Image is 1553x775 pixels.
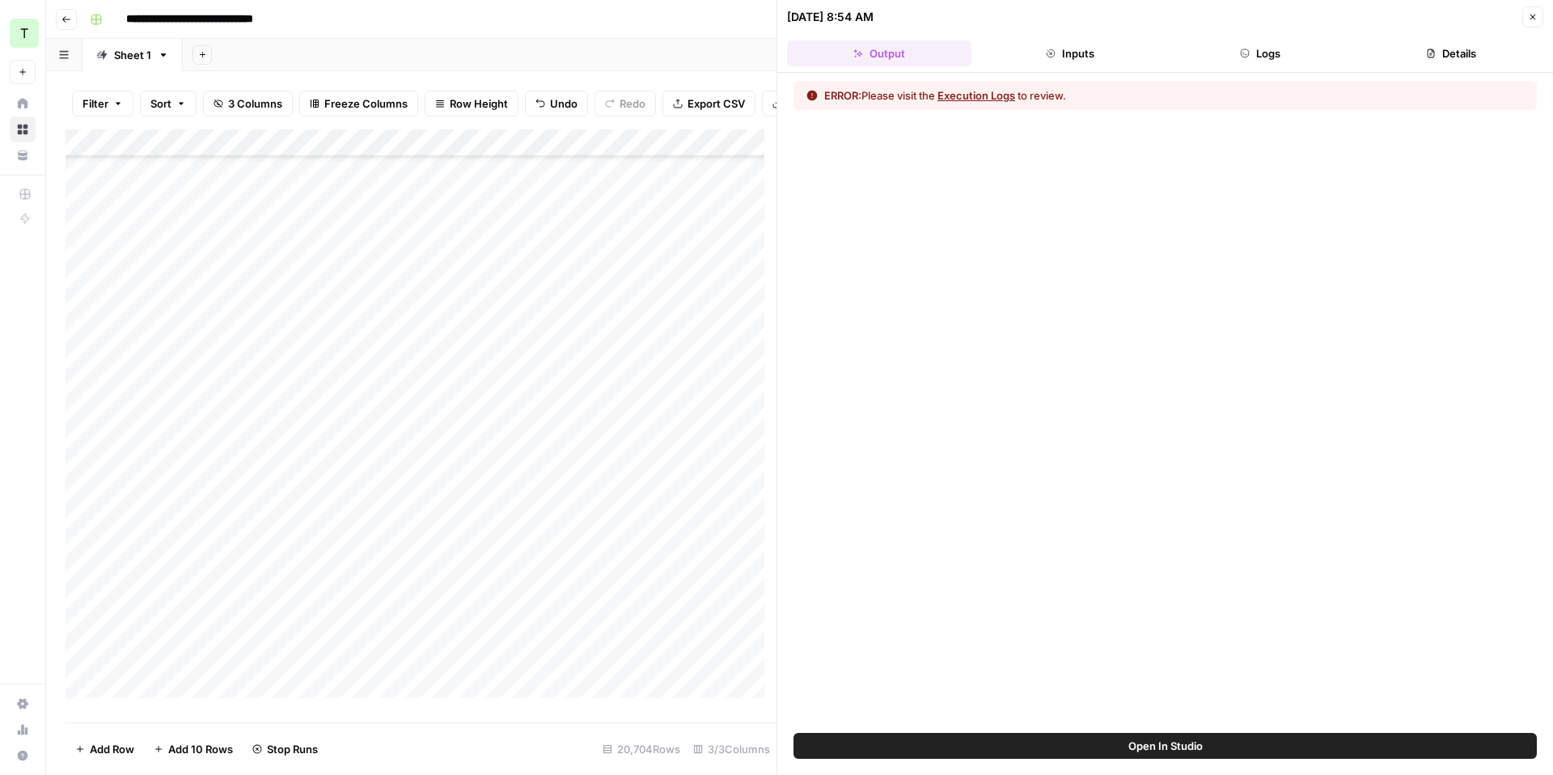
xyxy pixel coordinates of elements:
[168,741,233,757] span: Add 10 Rows
[824,89,861,102] span: ERROR:
[450,95,508,112] span: Row Height
[596,736,687,762] div: 20,704 Rows
[525,91,588,116] button: Undo
[824,87,1066,104] div: Please visit the to review.
[203,91,293,116] button: 3 Columns
[144,736,243,762] button: Add 10 Rows
[787,40,971,66] button: Output
[10,743,36,769] button: Help + Support
[978,40,1162,66] button: Inputs
[72,91,133,116] button: Filter
[83,39,183,71] a: Sheet 1
[10,717,36,743] a: Usage
[140,91,197,116] button: Sort
[10,91,36,116] a: Home
[267,741,318,757] span: Stop Runs
[425,91,518,116] button: Row Height
[787,9,874,25] div: [DATE] 8:54 AM
[20,23,28,43] span: T
[1169,40,1353,66] button: Logs
[10,13,36,53] button: Workspace: TY SEO Team
[299,91,418,116] button: Freeze Columns
[595,91,656,116] button: Redo
[937,87,1015,104] button: Execution Logs
[10,116,36,142] a: Browse
[10,142,36,168] a: Your Data
[1359,40,1543,66] button: Details
[66,736,144,762] button: Add Row
[550,95,578,112] span: Undo
[243,736,328,762] button: Stop Runs
[10,691,36,717] a: Settings
[324,95,408,112] span: Freeze Columns
[688,95,745,112] span: Export CSV
[793,733,1537,759] button: Open In Studio
[687,736,776,762] div: 3/3 Columns
[662,91,755,116] button: Export CSV
[150,95,171,112] span: Sort
[114,47,151,63] div: Sheet 1
[90,741,134,757] span: Add Row
[620,95,645,112] span: Redo
[228,95,282,112] span: 3 Columns
[83,95,108,112] span: Filter
[1128,738,1203,754] span: Open In Studio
